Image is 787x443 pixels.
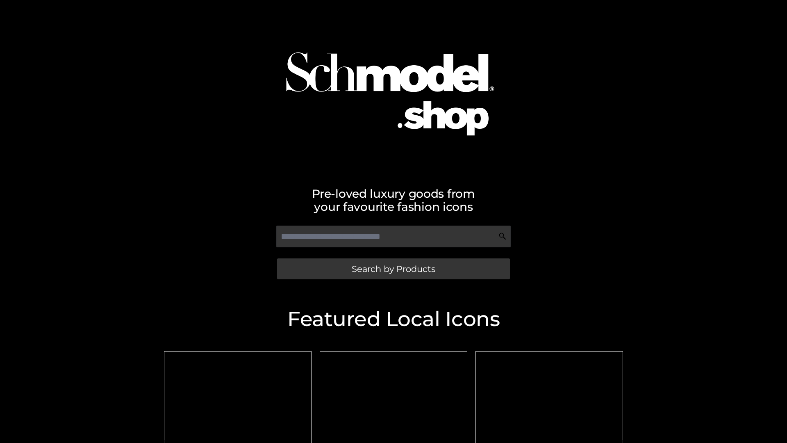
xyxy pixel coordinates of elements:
img: Search Icon [498,232,507,240]
a: Search by Products [277,258,510,279]
h2: Pre-loved luxury goods from your favourite fashion icons [160,187,627,213]
span: Search by Products [352,265,435,273]
h2: Featured Local Icons​ [160,309,627,329]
